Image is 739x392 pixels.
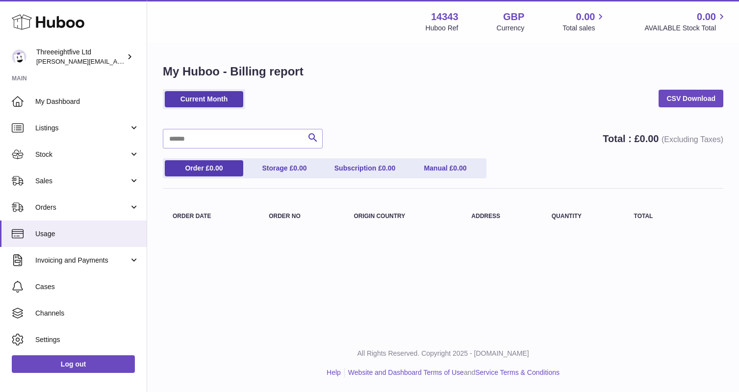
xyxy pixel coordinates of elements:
[35,229,139,239] span: Usage
[426,24,459,33] div: Huboo Ref
[259,203,344,229] th: Order no
[382,164,395,172] span: 0.00
[659,90,723,107] a: CSV Download
[35,309,139,318] span: Channels
[348,368,464,376] a: Website and Dashboard Terms of Use
[326,160,404,176] a: Subscription £0.00
[503,10,524,24] strong: GBP
[35,176,129,186] span: Sales
[662,135,723,144] span: (Excluding Taxes)
[155,349,731,358] p: All Rights Reserved. Copyright 2025 - [DOMAIN_NAME]
[497,24,525,33] div: Currency
[35,97,139,106] span: My Dashboard
[644,24,727,33] span: AVAILABLE Stock Total
[406,160,484,176] a: Manual £0.00
[163,203,259,229] th: Order Date
[35,335,139,344] span: Settings
[35,203,129,212] span: Orders
[35,150,129,159] span: Stock
[35,282,139,292] span: Cases
[344,203,461,229] th: Origin Country
[163,64,723,79] h1: My Huboo - Billing report
[245,160,324,176] a: Storage £0.00
[12,49,26,64] img: james@threeeightfive.co
[542,203,624,229] th: Quantity
[562,10,606,33] a: 0.00 Total sales
[475,368,560,376] a: Service Terms & Conditions
[431,10,459,24] strong: 14343
[345,368,560,377] li: and
[293,164,306,172] span: 0.00
[624,203,688,229] th: Total
[327,368,341,376] a: Help
[165,91,243,107] a: Current Month
[209,164,223,172] span: 0.00
[603,133,723,144] strong: Total : £
[165,160,243,176] a: Order £0.00
[453,164,466,172] span: 0.00
[35,123,129,133] span: Listings
[36,57,197,65] span: [PERSON_NAME][EMAIL_ADDRESS][DOMAIN_NAME]
[35,256,129,265] span: Invoicing and Payments
[644,10,727,33] a: 0.00 AVAILABLE Stock Total
[12,355,135,373] a: Log out
[461,203,541,229] th: Address
[36,48,125,66] div: Threeeightfive Ltd
[697,10,716,24] span: 0.00
[562,24,606,33] span: Total sales
[640,133,659,144] span: 0.00
[576,10,595,24] span: 0.00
